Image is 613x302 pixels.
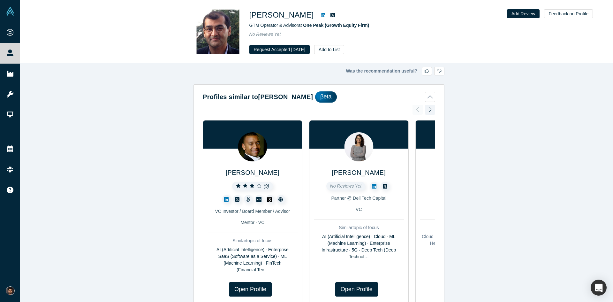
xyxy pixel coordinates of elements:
[544,9,593,18] button: Feedback on Profile
[420,206,510,213] div: Mentor · VC
[332,169,386,176] a: [PERSON_NAME]
[422,234,508,246] span: Cloud Infrastructure · Cybersecurity · Digital Health · Dev Ops · Enterprise SaaS
[229,282,272,297] a: Open Profile
[264,183,269,189] i: ( 9 )
[303,23,369,28] a: One Peak (Growth Equity Firm)
[344,132,373,161] img: Radhika Malik's Profile Image
[314,45,344,54] button: Add to List
[249,9,314,21] h1: [PERSON_NAME]
[507,9,540,18] button: Add Review
[215,209,290,214] span: VC Investor / Board Member / Advisor
[6,286,15,295] img: Shine Oovattil's Account
[203,92,313,102] h2: Profiles similar to [PERSON_NAME]
[249,45,310,54] button: Request Accepted [DATE]
[208,237,298,244] div: Similar topic of focus
[315,91,337,103] div: βeta
[226,169,279,176] a: [PERSON_NAME]
[208,219,298,226] div: Mentor · VC
[6,7,15,16] img: Alchemist Vault Logo
[314,206,404,213] div: VC
[193,67,444,75] div: Was the recommendation useful?
[249,23,369,28] span: GTM Operator & Advisor at
[420,224,510,231] div: Similar topic of focus
[314,233,404,260] div: AI (Artificial Intelligence) · Cloud · ML (Machine Learning) · Enterprise Infrastructure · 5G · D...
[238,132,267,161] img: Juan Scarlett's Profile Image
[331,196,386,201] span: Partner @ Dell Tech Capital
[314,224,404,231] div: Similar topic of focus
[208,246,298,273] div: AI (Artificial Intelligence) · Enterprise SaaS (Software as a Service) · ML (Machine Learning) · ...
[249,32,281,37] span: No Reviews Yet
[203,91,435,103] button: Profiles similar to[PERSON_NAME]βeta
[330,183,362,189] span: No Reviews Yet
[196,9,240,54] img: Fawad Zakariya's Profile Image
[335,282,378,297] a: Open Profile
